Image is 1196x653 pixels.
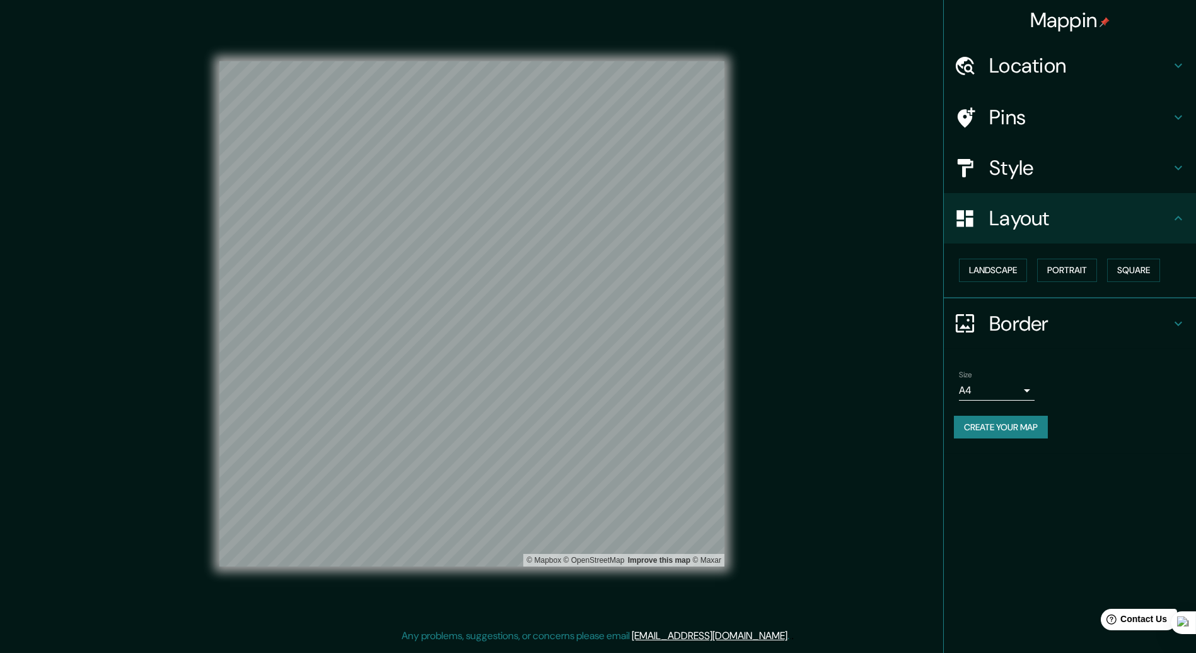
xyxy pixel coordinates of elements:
label: Size [959,369,972,380]
iframe: Help widget launcher [1084,604,1182,639]
canvas: Map [219,61,724,567]
a: Mapbox [526,556,561,565]
div: Layout [944,193,1196,244]
a: Maxar [692,556,721,565]
h4: Location [989,53,1171,78]
button: Square [1107,259,1160,282]
img: pin-icon.png [1100,17,1110,27]
button: Create your map [954,416,1048,439]
div: Pins [944,92,1196,143]
h4: Style [989,155,1171,180]
a: Map feedback [628,556,690,565]
div: . [792,628,794,644]
div: . [790,628,792,644]
div: Style [944,143,1196,193]
a: [EMAIL_ADDRESS][DOMAIN_NAME] [632,629,788,642]
div: A4 [959,380,1035,401]
h4: Pins [989,105,1171,130]
div: Border [944,298,1196,349]
h4: Layout [989,206,1171,231]
h4: Mappin [1030,8,1110,33]
h4: Border [989,311,1171,336]
div: Location [944,40,1196,91]
a: OpenStreetMap [564,556,625,565]
button: Landscape [959,259,1027,282]
p: Any problems, suggestions, or concerns please email . [402,628,790,644]
button: Portrait [1037,259,1097,282]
